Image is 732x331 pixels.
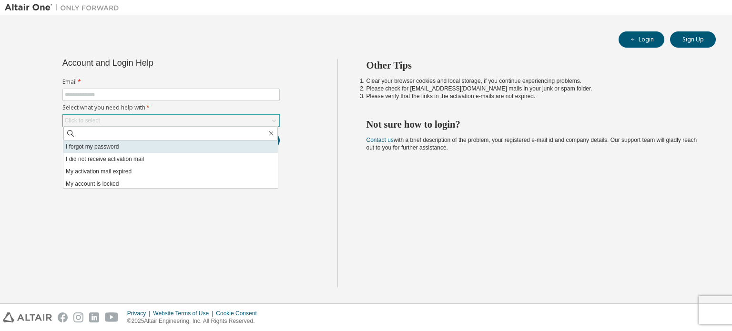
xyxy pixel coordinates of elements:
div: Account and Login Help [62,59,236,67]
img: altair_logo.svg [3,312,52,322]
label: Email [62,78,280,86]
label: Select what you need help with [62,104,280,111]
h2: Not sure how to login? [366,118,699,130]
div: Click to select [63,115,279,126]
div: Privacy [127,310,153,317]
img: instagram.svg [73,312,83,322]
img: youtube.svg [105,312,119,322]
h2: Other Tips [366,59,699,71]
img: linkedin.svg [89,312,99,322]
img: Altair One [5,3,124,12]
img: facebook.svg [58,312,68,322]
div: Click to select [65,117,100,124]
button: Login [619,31,664,48]
a: Contact us [366,137,394,143]
li: Please verify that the links in the activation e-mails are not expired. [366,92,699,100]
li: I forgot my password [63,140,278,153]
div: Cookie Consent [216,310,262,317]
div: Website Terms of Use [153,310,216,317]
li: Clear your browser cookies and local storage, if you continue experiencing problems. [366,77,699,85]
span: with a brief description of the problem, your registered e-mail id and company details. Our suppo... [366,137,697,151]
button: Sign Up [670,31,716,48]
p: © 2025 Altair Engineering, Inc. All Rights Reserved. [127,317,263,325]
li: Please check for [EMAIL_ADDRESS][DOMAIN_NAME] mails in your junk or spam folder. [366,85,699,92]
